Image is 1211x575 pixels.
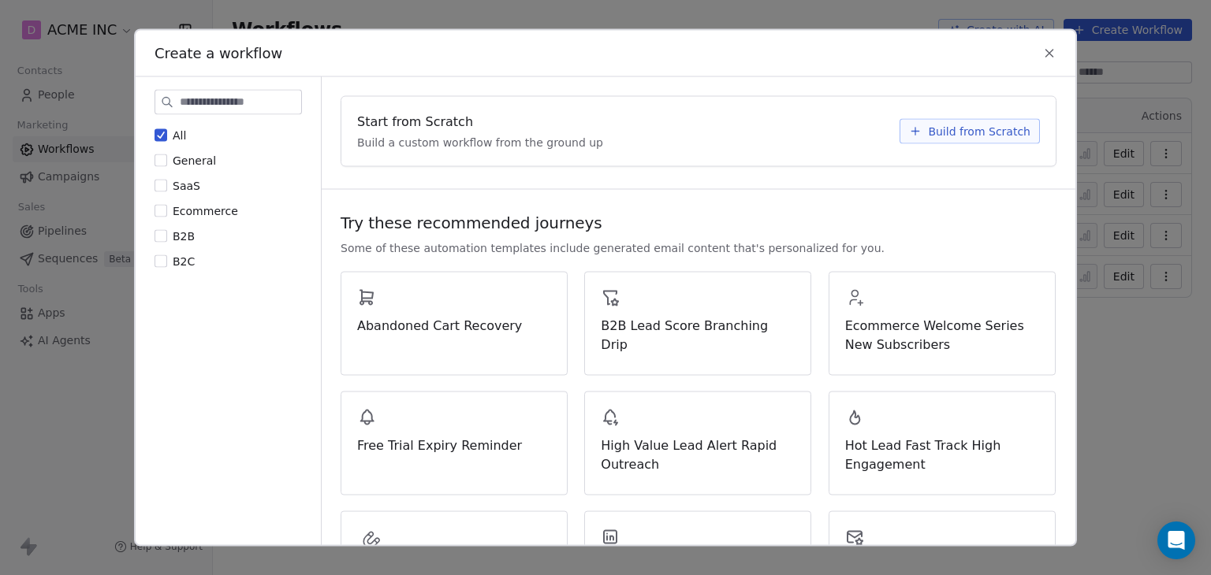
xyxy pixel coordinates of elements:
[357,317,551,336] span: Abandoned Cart Recovery
[357,113,473,132] span: Start from Scratch
[1157,521,1195,559] div: Open Intercom Messenger
[601,436,795,474] span: High Value Lead Alert Rapid Outreach
[900,119,1040,144] button: Build from Scratch
[173,205,238,217] span: Ecommerce
[155,228,167,244] button: B2B
[155,128,167,143] button: All
[601,317,795,354] span: B2B Lead Score Branching Drip
[155,153,167,169] button: General
[155,254,167,269] button: B2C
[173,180,200,192] span: SaaS
[173,154,216,167] span: General
[928,124,1030,139] span: Build from Scratch
[173,129,186,142] span: All
[845,436,1039,474] span: Hot Lead Fast Track High Engagement
[173,230,195,243] span: B2B
[341,212,602,234] span: Try these recommended journeys
[173,255,195,268] span: B2C
[845,317,1039,354] span: Ecommerce Welcome Series New Subscribers
[357,436,551,455] span: Free Trial Expiry Reminder
[155,178,167,194] button: SaaS
[341,240,885,256] span: Some of these automation templates include generated email content that's personalized for you.
[357,135,603,150] span: Build a custom workflow from the ground up
[155,43,282,64] span: Create a workflow
[155,203,167,219] button: Ecommerce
